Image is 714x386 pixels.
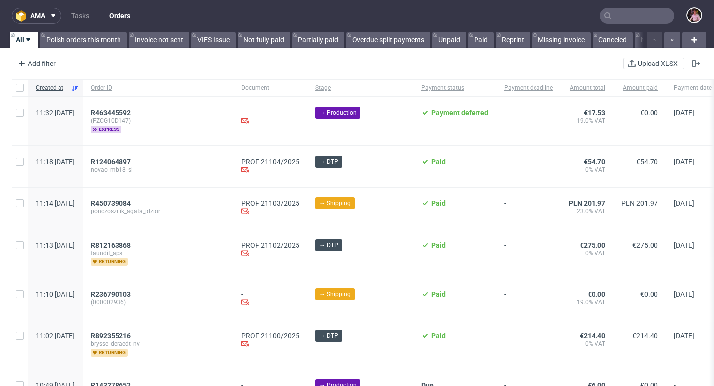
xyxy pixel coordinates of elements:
a: Missing invoice [532,32,591,48]
span: €214.40 [580,332,605,340]
a: R812163868 [91,241,133,249]
span: [DATE] [674,199,694,207]
span: express [91,126,121,133]
span: Paid [431,290,446,298]
img: logo [16,10,30,22]
span: - [504,158,553,175]
span: Stage [315,84,406,92]
a: Paid [468,32,494,48]
span: ama [30,12,45,19]
a: PROF 21104/2025 [241,158,299,166]
a: R450739084 [91,199,133,207]
a: R892355216 [91,332,133,340]
button: ama [12,8,61,24]
div: - [241,109,299,126]
a: Orders [103,8,136,24]
a: Not fully paid [238,32,290,48]
span: - [504,241,553,266]
span: returning [91,258,128,266]
a: Unpaid [432,32,466,48]
span: €0.00 [588,290,605,298]
span: R124064897 [91,158,131,166]
span: 19.0% VAT [569,298,605,306]
a: Invoice not sent [129,32,189,48]
span: Payment date [674,84,712,92]
a: Not PL [635,32,668,48]
span: 11:13 [DATE] [36,241,75,249]
span: PLN 201.97 [569,199,605,207]
span: Order ID [91,84,226,92]
a: Overdue split payments [346,32,430,48]
span: → Production [319,108,357,117]
a: PROF 21103/2025 [241,199,299,207]
div: Add filter [14,56,58,71]
span: €0.00 [640,109,658,117]
span: novao_mb18_sl [91,166,226,174]
a: Canceled [593,32,633,48]
span: Upload XLSX [636,60,680,67]
span: 11:02 [DATE] [36,332,75,340]
a: R463445592 [91,109,133,117]
span: €275.00 [632,241,658,249]
a: All [10,32,38,48]
a: R124064897 [91,158,133,166]
span: R812163868 [91,241,131,249]
span: 0% VAT [569,340,605,348]
span: - [504,109,553,133]
span: Amount total [569,84,605,92]
span: 0% VAT [569,166,605,174]
a: PROF 21100/2025 [241,332,299,340]
span: 0% VAT [569,249,605,257]
span: €54.70 [636,158,658,166]
span: - [504,332,553,357]
span: (000002936) [91,298,226,306]
span: [DATE] [674,241,694,249]
span: - [504,290,553,308]
a: Reprint [496,32,530,48]
span: €0.00 [640,290,658,298]
span: R236790103 [91,290,131,298]
span: PLN 201.97 [621,199,658,207]
span: → Shipping [319,199,351,208]
span: [DATE] [674,109,694,117]
span: → DTP [319,331,338,340]
span: Payment deferred [431,109,488,117]
span: Document [241,84,299,92]
button: Upload XLSX [623,58,684,69]
span: Paid [431,158,446,166]
span: R463445592 [91,109,131,117]
span: 11:14 [DATE] [36,199,75,207]
a: PROF 21102/2025 [241,241,299,249]
span: returning [91,349,128,357]
span: → Shipping [319,290,351,299]
span: (FZCG10D147) [91,117,226,125]
span: 11:10 [DATE] [36,290,75,298]
span: → DTP [319,157,338,166]
span: 11:32 [DATE] [36,109,75,117]
span: 19.0% VAT [569,117,605,125]
span: 11:18 [DATE] [36,158,75,166]
span: faundit_aps [91,249,226,257]
a: Partially paid [292,32,344,48]
span: Payment deadline [504,84,553,92]
span: [DATE] [674,158,694,166]
span: €214.40 [632,332,658,340]
span: [DATE] [674,290,694,298]
img: Aleks Ziemkowski [687,8,701,22]
span: Payment status [421,84,488,92]
span: → DTP [319,241,338,250]
a: R236790103 [91,290,133,298]
a: Tasks [65,8,95,24]
span: Amount paid [621,84,658,92]
span: Paid [431,332,446,340]
span: R892355216 [91,332,131,340]
a: Polish orders this month [40,32,127,48]
span: Created at [36,84,67,92]
span: [DATE] [674,332,694,340]
span: R450739084 [91,199,131,207]
span: €275.00 [580,241,605,249]
a: VIES Issue [191,32,236,48]
span: - [504,199,553,217]
span: €17.53 [584,109,605,117]
span: ponczosznik_agata_idzior [91,207,226,215]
